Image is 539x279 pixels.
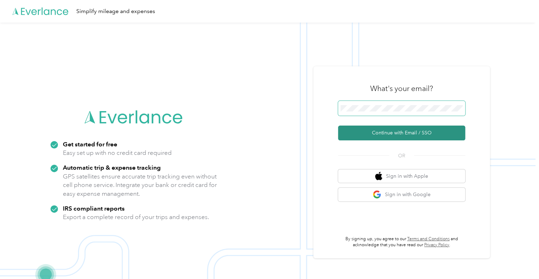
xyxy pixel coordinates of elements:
span: OR [389,152,414,159]
a: Privacy Policy [424,242,449,248]
strong: Get started for free [63,140,117,148]
a: Terms and Conditions [407,236,450,242]
button: Continue with Email / SSO [338,126,465,140]
p: Easy set up with no credit card required [63,148,172,157]
img: google logo [373,190,381,199]
button: google logoSign in with Google [338,188,465,201]
p: Export a complete record of your trips and expenses. [63,213,209,222]
h3: What's your email? [370,84,433,93]
p: By signing up, you agree to our and acknowledge that you have read our . [338,236,465,248]
p: GPS satellites ensure accurate trip tracking even without cell phone service. Integrate your bank... [63,172,217,198]
strong: IRS compliant reports [63,205,125,212]
div: Simplify mileage and expenses [76,7,155,16]
img: apple logo [375,172,382,181]
strong: Automatic trip & expense tracking [63,164,161,171]
button: apple logoSign in with Apple [338,169,465,183]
